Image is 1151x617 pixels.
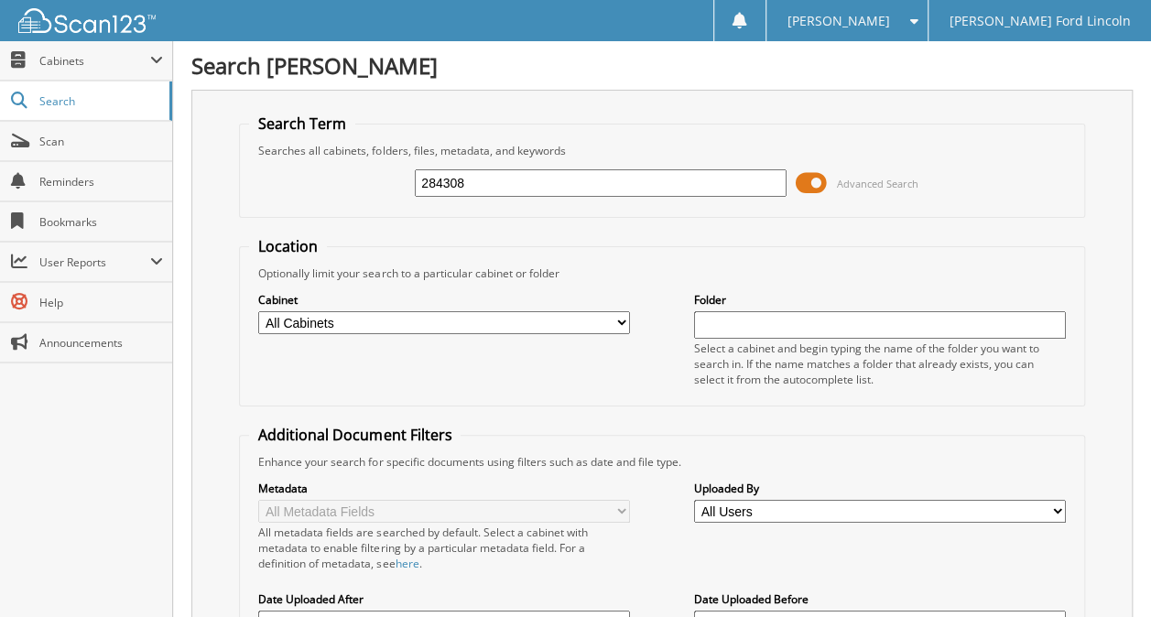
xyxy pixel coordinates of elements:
[249,425,461,445] legend: Additional Document Filters
[39,254,150,270] span: User Reports
[249,114,355,134] legend: Search Term
[249,454,1074,470] div: Enhance your search for specific documents using filters such as date and file type.
[258,292,630,308] label: Cabinet
[39,174,163,189] span: Reminders
[258,481,630,496] label: Metadata
[258,525,630,571] div: All metadata fields are searched by default. Select a cabinet with metadata to enable filtering b...
[249,265,1074,281] div: Optionally limit your search to a particular cabinet or folder
[249,143,1074,158] div: Searches all cabinets, folders, files, metadata, and keywords
[258,591,630,607] label: Date Uploaded After
[694,292,1066,308] label: Folder
[694,341,1066,387] div: Select a cabinet and begin typing the name of the folder you want to search in. If the name match...
[39,134,163,149] span: Scan
[39,53,150,69] span: Cabinets
[39,214,163,230] span: Bookmarks
[837,177,918,190] span: Advanced Search
[949,16,1130,27] span: [PERSON_NAME] Ford Lincoln
[694,591,1066,607] label: Date Uploaded Before
[1059,529,1151,617] iframe: Chat Widget
[39,93,160,109] span: Search
[249,236,327,256] legend: Location
[39,335,163,351] span: Announcements
[191,50,1133,81] h1: Search [PERSON_NAME]
[694,481,1066,496] label: Uploaded By
[39,295,163,310] span: Help
[787,16,889,27] span: [PERSON_NAME]
[18,8,156,33] img: scan123-logo-white.svg
[395,556,418,571] a: here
